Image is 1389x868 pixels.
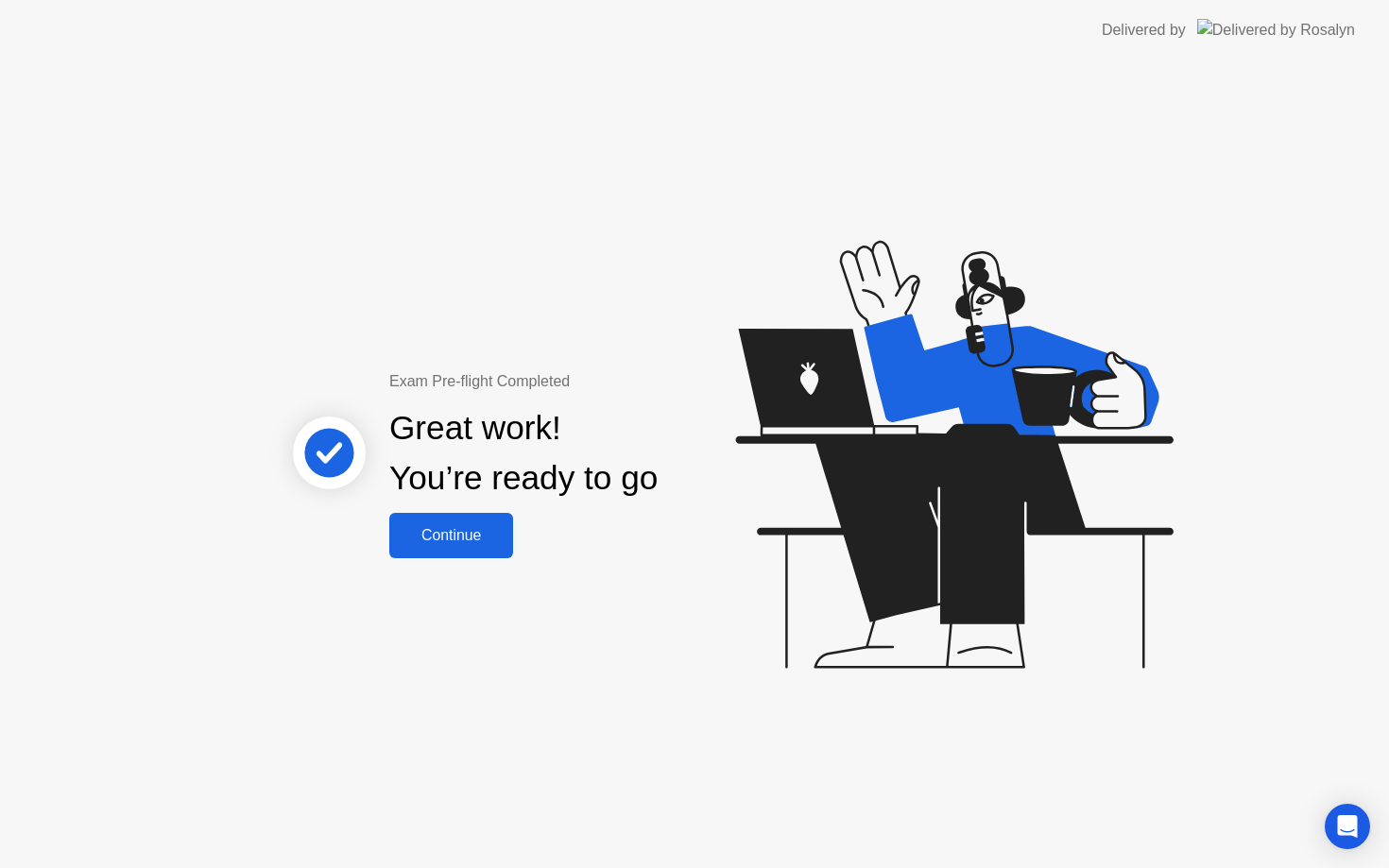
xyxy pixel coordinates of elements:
[389,370,780,393] div: Exam Pre-flight Completed
[1197,19,1355,41] img: Delivered by Rosalyn
[389,403,658,503] div: Great work! You’re ready to go
[395,527,507,544] div: Continue
[1102,19,1186,42] div: Delivered by
[1325,804,1370,849] div: Open Intercom Messenger
[389,513,513,558] button: Continue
